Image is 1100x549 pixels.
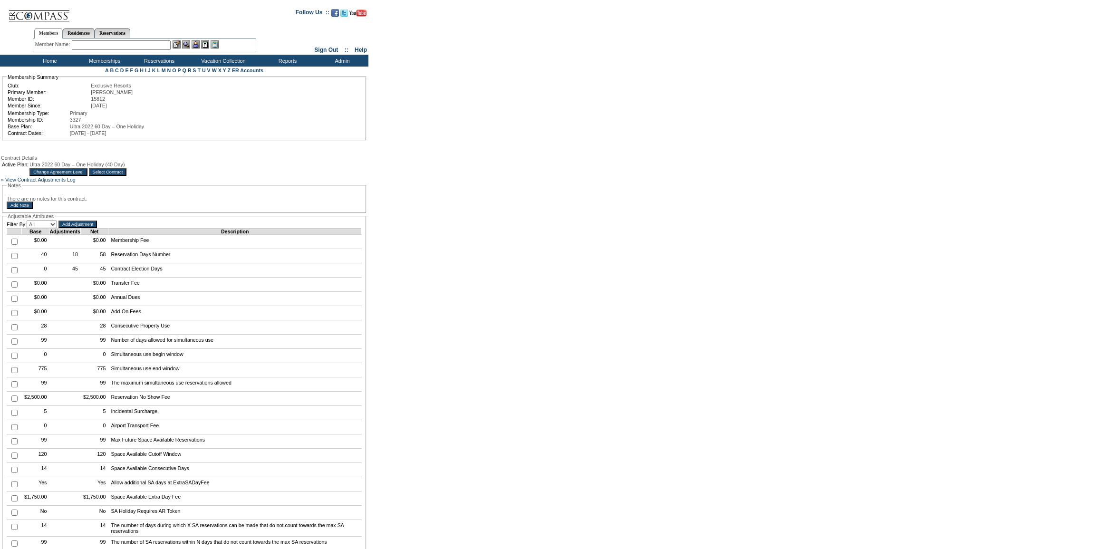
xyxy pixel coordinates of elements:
[182,40,190,48] img: View
[22,420,49,434] td: 0
[22,320,49,335] td: 28
[8,130,69,136] td: Contract Dates:
[188,67,192,73] a: R
[80,506,108,520] td: No
[7,74,59,80] legend: Membership Summary
[70,130,106,136] span: [DATE] - [DATE]
[349,12,367,18] a: Subscribe to our YouTube Channel
[355,47,367,53] a: Help
[80,463,108,477] td: 14
[108,363,362,377] td: Simultaneous use end window
[22,292,49,306] td: $0.00
[29,162,125,167] span: Ultra 2022 60 Day – One Holiday (40 Day)
[7,213,55,219] legend: Adjustable Attributes
[120,67,124,73] a: D
[108,392,362,406] td: Reservation No Show Fee
[1,177,76,183] a: » View Contract Adjustments Log
[108,235,362,249] td: Membership Fee
[227,67,231,73] a: Z
[80,229,108,235] td: Net
[223,67,226,73] a: Y
[22,406,49,420] td: 5
[197,67,201,73] a: T
[115,67,119,73] a: C
[296,8,329,19] td: Follow Us ::
[22,349,49,363] td: 0
[108,278,362,292] td: Transfer Fee
[178,67,181,73] a: P
[91,103,107,108] span: [DATE]
[22,491,49,506] td: $1,750.00
[108,434,362,449] td: Max Future Space Available Reservations
[345,47,348,53] span: ::
[80,278,108,292] td: $0.00
[108,449,362,463] td: Space Available Cutoff Window
[22,363,49,377] td: 775
[22,306,49,320] td: $0.00
[131,55,185,67] td: Reservations
[80,520,108,537] td: 14
[7,202,33,209] input: Add Note
[140,67,144,73] a: H
[211,40,219,48] img: b_calculator.gif
[22,392,49,406] td: $2,500.00
[22,434,49,449] td: 99
[58,221,97,228] input: Add Adjustment
[193,67,196,73] a: S
[8,117,69,123] td: Membership ID:
[340,9,348,17] img: Follow us on Twitter
[91,83,131,88] span: Exclusive Resorts
[108,477,362,491] td: Allow additional SA days at ExtraSADayFee
[22,335,49,349] td: 99
[80,235,108,249] td: $0.00
[185,55,259,67] td: Vacation Collection
[314,55,368,67] td: Admin
[152,67,156,73] a: K
[8,2,70,22] img: Compass Home
[91,89,133,95] span: [PERSON_NAME]
[7,183,22,188] legend: Notes
[108,229,362,235] td: Description
[49,229,81,235] td: Adjustments
[167,67,171,73] a: N
[201,40,209,48] img: Reservations
[22,278,49,292] td: $0.00
[8,110,69,116] td: Membership Type:
[63,28,95,38] a: Residences
[108,263,362,278] td: Contract Election Days
[21,55,76,67] td: Home
[108,249,362,263] td: Reservation Days Number
[22,235,49,249] td: $0.00
[1,155,367,161] div: Contract Details
[108,491,362,506] td: Space Available Extra Day Fee
[22,449,49,463] td: 120
[7,221,57,228] td: Filter By:
[207,67,211,73] a: V
[202,67,206,73] a: U
[108,349,362,363] td: Simultaneous use begin window
[331,9,339,17] img: Become our fan on Facebook
[80,249,108,263] td: 58
[76,55,131,67] td: Memberships
[108,306,362,320] td: Add-On Fees
[2,162,29,167] td: Active Plan:
[70,124,144,129] span: Ultra 2022 60 Day – One Holiday
[157,67,160,73] a: L
[80,306,108,320] td: $0.00
[80,377,108,392] td: 99
[172,67,176,73] a: O
[49,263,81,278] td: 45
[22,377,49,392] td: 99
[80,434,108,449] td: 99
[135,67,138,73] a: G
[314,47,338,53] a: Sign Out
[125,67,128,73] a: E
[49,249,81,263] td: 18
[80,263,108,278] td: 45
[340,12,348,18] a: Follow us on Twitter
[8,89,90,95] td: Primary Member:
[108,377,362,392] td: The maximum simultaneous use reservations allowed
[80,292,108,306] td: $0.00
[34,28,63,39] a: Members
[105,67,108,73] a: A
